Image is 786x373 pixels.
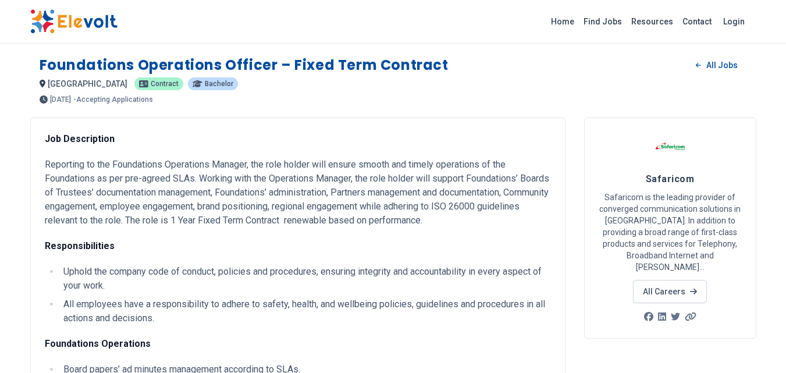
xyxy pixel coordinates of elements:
[627,12,678,31] a: Resources
[633,280,707,303] a: All Careers
[599,191,742,273] p: Safaricom is the leading provider of converged communication solutions in [GEOGRAPHIC_DATA]. In a...
[656,132,685,161] img: Safaricom
[45,158,551,228] p: Reporting to the Foundations Operations Manager, the role holder will ensure smooth and timely op...
[60,265,551,293] li: Uphold the company code of conduct, policies and procedures, ensuring integrity and accountabilit...
[546,12,579,31] a: Home
[30,9,118,34] img: Elevolt
[678,12,716,31] a: Contact
[151,80,179,87] span: Contract
[579,12,627,31] a: Find Jobs
[45,338,151,349] strong: Foundations Operations
[73,96,153,103] p: - Accepting Applications
[646,173,694,184] span: Safaricom
[716,10,752,33] a: Login
[48,79,127,88] span: [GEOGRAPHIC_DATA]
[205,80,233,87] span: Bachelor
[45,240,115,251] strong: Responsibilities
[45,133,115,144] strong: Job Description
[50,96,71,103] span: [DATE]
[687,56,746,74] a: All Jobs
[40,56,449,74] h1: Foundations Operations Officer – Fixed Term Contract
[60,297,551,325] li: All employees have a responsibility to adhere to safety, health, and wellbeing policies, guidelin...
